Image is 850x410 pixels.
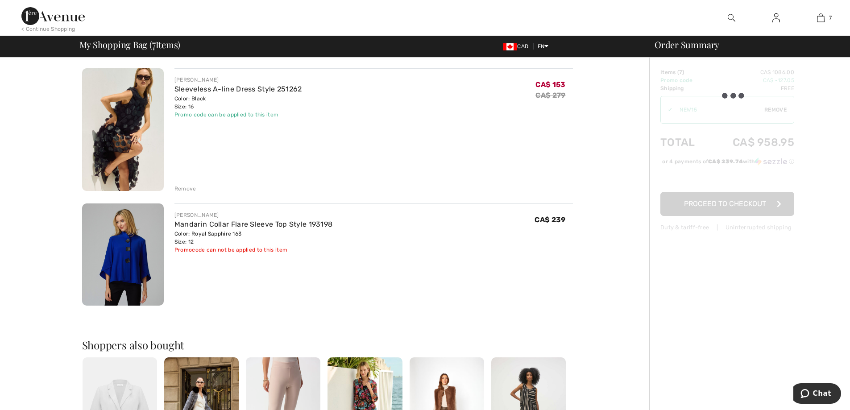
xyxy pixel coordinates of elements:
[82,68,164,191] img: Sleeveless A-line Dress Style 251262
[503,43,517,50] img: Canadian Dollar
[174,230,333,246] div: Color: Royal Sapphire 163 Size: 12
[817,12,825,23] img: My Bag
[538,43,549,50] span: EN
[21,7,85,25] img: 1ère Avenue
[174,246,333,254] div: Promocode can not be applied to this item
[503,43,532,50] span: CAD
[644,40,845,49] div: Order Summary
[174,76,302,84] div: [PERSON_NAME]
[82,203,164,306] img: Mandarin Collar Flare Sleeve Top Style 193198
[174,185,196,193] div: Remove
[79,40,181,49] span: My Shopping Bag ( Items)
[174,95,302,111] div: Color: Black Size: 16
[772,12,780,23] img: My Info
[535,80,565,89] span: CA$ 153
[174,211,333,219] div: [PERSON_NAME]
[535,91,565,99] s: CA$ 279
[82,340,573,350] h2: Shoppers also bought
[793,383,841,406] iframe: Opens a widget where you can chat to one of our agents
[152,38,156,50] span: 7
[174,85,302,93] a: Sleeveless A-line Dress Style 251262
[174,220,333,228] a: Mandarin Collar Flare Sleeve Top Style 193198
[535,215,565,224] span: CA$ 239
[174,111,302,119] div: Promo code can be applied to this item
[765,12,787,24] a: Sign In
[799,12,842,23] a: 7
[21,25,75,33] div: < Continue Shopping
[728,12,735,23] img: search the website
[829,14,832,22] span: 7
